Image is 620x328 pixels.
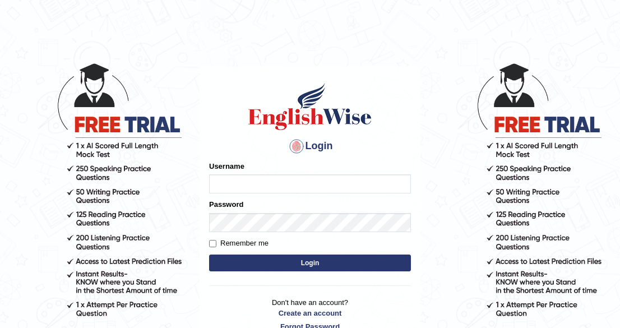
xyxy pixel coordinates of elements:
label: Password [209,199,243,210]
label: Username [209,161,244,172]
button: Login [209,255,411,271]
img: Logo of English Wise sign in for intelligent practice with AI [246,81,374,132]
label: Remember me [209,238,269,249]
a: Create an account [209,308,411,318]
input: Remember me [209,240,216,247]
h4: Login [209,137,411,155]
